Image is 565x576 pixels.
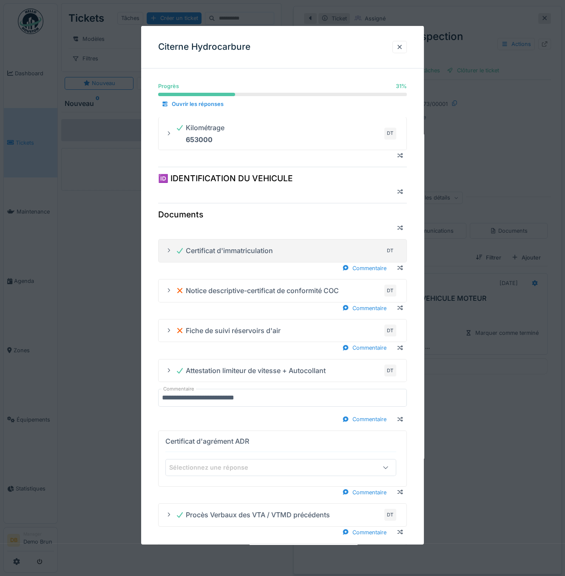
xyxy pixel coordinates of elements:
[162,507,403,523] summary: Procès Verbaux des VTA / VTMD précédentsDT
[158,82,179,90] div: Progrès
[186,135,213,143] strong: 653000
[169,463,260,472] div: Sélectionnez une réponse
[176,510,330,520] div: Procès Verbaux des VTA / VTMD précédents
[158,167,407,185] div: 🆔 IDENTIFICATION DU VEHICULE
[162,283,403,299] summary: Notice descriptive-certificat de conformité COCDT
[384,127,396,139] div: DT
[384,285,396,297] div: DT
[384,325,396,336] div: DT
[339,413,390,425] div: Commentaire
[339,302,390,314] div: Commentaire
[162,243,403,259] summary: Certificat d'immatriculationDT
[176,122,224,144] div: Kilométrage
[176,245,273,256] div: Certificat d'immatriculation
[384,245,396,257] div: DT
[339,262,390,274] div: Commentaire
[384,365,396,376] div: DT
[165,436,249,446] div: Certificat d'agrément ADR
[339,527,390,538] div: Commentaire
[162,120,403,146] summary: Kilométrage653000DT
[158,42,250,52] h3: Citerne Hydrocarbure
[396,82,407,90] div: 31 %
[339,487,390,498] div: Commentaire
[384,509,396,521] div: DT
[162,434,403,483] summary: Certificat d'agrément ADRSélectionnez une réponse
[176,325,281,336] div: Fiche de suivi réservoirs d'air
[158,203,407,221] div: Documents
[176,285,339,296] div: Notice descriptive-certificat de conformité COC
[162,363,403,379] summary: Attestation limiteur de vitesse + AutocollantDT
[162,323,403,339] summary: Fiche de suivi réservoirs d'airDT
[176,365,326,376] div: Attestation limiteur de vitesse + Autocollant
[158,98,227,110] div: Ouvrir les réponses
[158,93,407,96] progress: 31 %
[162,385,196,393] label: Commentaire
[339,342,390,354] div: Commentaire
